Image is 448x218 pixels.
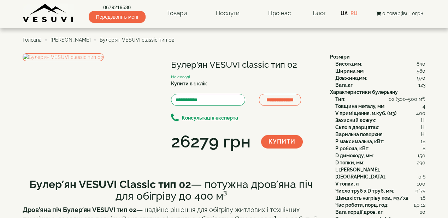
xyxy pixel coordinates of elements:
span: 123 [418,81,425,89]
div: : [335,145,425,152]
a: 0679219530 [89,4,146,11]
span: до 12 [414,201,425,208]
button: 0 товар(ів) - 0грн [374,10,425,17]
div: : [335,180,425,187]
div: : [335,201,425,208]
span: 0 товар(ів) - 0грн [382,11,423,16]
b: P максимальна, кВт [335,139,383,144]
div: : [335,166,425,180]
div: : [335,81,425,89]
b: L [PERSON_NAME], [GEOGRAPHIC_DATA] [335,167,385,180]
span: 20 [420,208,425,216]
b: Швидкість нагріву пов., м3/хв [335,195,408,201]
div: : [335,138,425,145]
span: 02 (300-500 м³) [389,96,425,103]
div: : [335,74,425,81]
span: 8 [423,145,425,152]
b: Товщина металу, мм [335,103,384,109]
b: Число труб x D труб, мм [335,188,393,194]
span: 100 [417,180,425,187]
div: : [335,67,425,74]
b: Довжина,мм [335,75,366,81]
b: Скло в дверцятах [335,125,378,130]
div: : [335,110,425,117]
span: 4 [423,103,425,110]
span: 18 [420,138,425,145]
span: Передзвоніть мені [89,11,146,23]
b: D димоходу, мм [335,153,373,158]
span: 0.6 [418,173,425,180]
b: D топки, мм [335,160,363,165]
a: Послуги [209,5,247,22]
div: 26279 грн [171,130,250,154]
b: Характеристики булерьяну [330,89,398,95]
span: 290 [417,159,425,166]
div: : [335,152,425,159]
b: Ширина,мм [335,68,364,74]
b: Вага,кг [335,82,353,88]
img: Булер'ян VESUVI classic тип 02 [23,53,104,61]
h2: — потужна дров’яна піч для обігріву до 400 м³ [23,178,319,202]
button: Купити [261,135,303,149]
a: UA [341,11,348,16]
b: Розміри [330,54,350,60]
div: : [335,159,425,166]
span: Булер'ян VESUVI classic тип 02 [100,37,174,43]
b: P робоча, кВт [335,146,368,151]
b: Булер’ян VESUVI Classic тип 02 [29,178,191,190]
a: [PERSON_NAME] [51,37,91,43]
a: Товари [160,5,194,22]
a: Головна [23,37,42,43]
strong: Дров’яна піч Булер’ян VESUVI тип 02 [23,206,136,213]
span: 840 [417,60,425,67]
span: Ні [421,124,425,131]
div: : [335,60,425,67]
h1: Булер'ян VESUVI classic тип 02 [171,60,319,69]
b: V топки, л [335,181,359,187]
b: Висота,мм [335,61,361,67]
div: : [335,103,425,110]
a: RU [350,11,358,16]
span: 18 [420,194,425,201]
label: Купити в 1 клік [171,80,207,87]
b: Вага порції дров, кг [335,209,383,215]
div: : [335,96,425,103]
b: Захисний кожух [335,117,375,123]
b: Час роботи, порц. год [335,202,387,208]
span: Ні [421,131,425,138]
b: V приміщення, м.куб. (м3) [335,110,396,116]
b: Тип [335,96,344,102]
span: 400 [416,110,425,117]
div: : [335,131,425,138]
b: Консультація експерта [182,115,238,121]
div: : [335,194,425,201]
div: : [335,124,425,131]
div: : [335,117,425,124]
b: Варильна поверхня [335,132,383,137]
small: На складі [171,74,190,79]
span: 970 [417,74,425,81]
img: content [23,4,74,23]
div: : [335,187,425,194]
a: Про нас [261,5,298,22]
span: 150 [417,152,425,159]
span: 580 [417,67,425,74]
a: Блог [313,10,326,17]
span: Ні [421,117,425,124]
div: : [335,208,425,216]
